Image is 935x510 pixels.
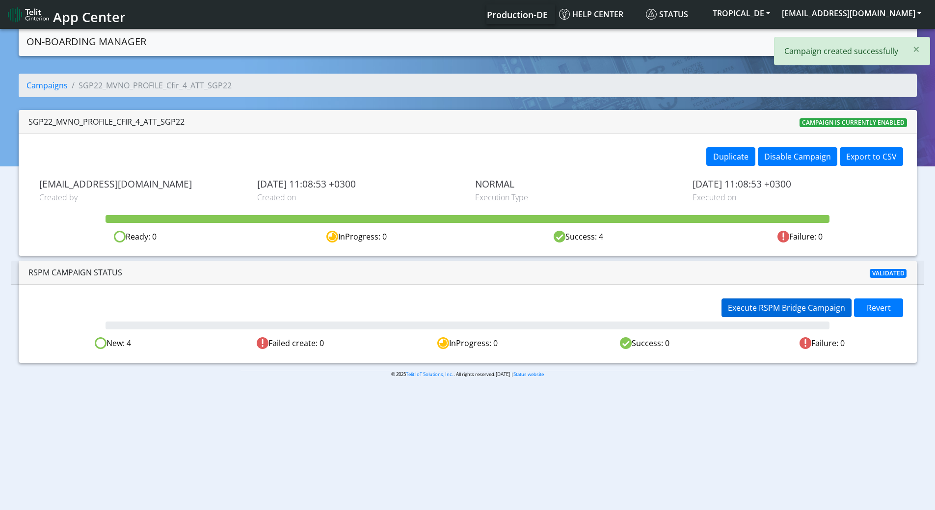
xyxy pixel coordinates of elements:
[406,371,454,377] a: Telit IoT Solutions, Inc.
[241,371,694,378] p: © 2025 . All rights reserved.[DATE] |
[95,337,107,349] img: Ready
[646,9,688,20] span: Status
[706,147,755,166] button: Duplicate
[867,302,891,313] span: Revert
[25,231,246,243] div: Ready: 0
[800,118,907,127] span: Campaign is currently enabled
[689,231,910,243] div: Failure: 0
[53,8,126,26] span: App Center
[379,337,556,349] div: InProgress: 0
[733,337,910,349] div: Failure: 0
[554,231,565,242] img: success.svg
[707,4,776,22] button: TROPICAL_DE
[693,191,896,203] span: Executed on
[800,337,811,349] img: Failed
[326,231,338,242] img: in-progress.svg
[257,337,268,349] img: Failed
[840,147,903,166] button: Export to CSV
[437,337,449,349] img: In progress
[556,337,733,349] div: Success: 0
[642,4,707,24] a: Status
[19,74,917,105] nav: breadcrumb
[475,191,678,203] span: Execution Type
[28,116,185,128] div: SGP22_MVNO_PROFILE_Cfir_4_ATT_SGP22
[728,302,845,313] span: Execute RSPM Bridge Campaign
[559,9,623,20] span: Help center
[8,4,124,25] a: App Center
[620,337,632,349] img: Success
[776,4,927,22] button: [EMAIL_ADDRESS][DOMAIN_NAME]
[758,147,837,166] button: Disable Campaign
[28,267,122,278] span: RSPM Campaign Status
[114,231,126,242] img: ready.svg
[25,337,202,349] div: New: 4
[468,231,689,243] div: Success: 4
[831,31,909,51] a: Create campaign
[486,4,547,24] a: Your current platform instance
[513,371,544,377] a: Status website
[778,31,831,51] a: Campaigns
[27,80,68,91] a: Campaigns
[693,178,896,189] span: [DATE] 11:08:53 +0300
[777,231,789,242] img: fail.svg
[721,298,852,317] button: Execute RSPM Bridge Campaign
[903,37,930,61] button: Close
[68,80,232,91] li: SGP22_MVNO_PROFILE_Cfir_4_ATT_SGP22
[784,45,898,57] p: Campaign created successfully
[854,298,903,317] button: Revert
[39,191,242,203] span: Created by
[257,178,460,189] span: [DATE] 11:08:53 +0300
[246,231,467,243] div: InProgress: 0
[559,9,570,20] img: knowledge.svg
[27,32,146,52] a: On-Boarding Manager
[487,9,548,21] span: Production-DE
[646,9,657,20] img: status.svg
[202,337,379,349] div: Failed create: 0
[870,269,907,278] span: Validated
[555,4,642,24] a: Help center
[475,178,678,189] span: NORMAL
[913,41,920,57] span: ×
[8,7,49,23] img: logo-telit-cinterion-gw-new.png
[257,191,460,203] span: Created on
[39,178,242,189] span: [EMAIL_ADDRESS][DOMAIN_NAME]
